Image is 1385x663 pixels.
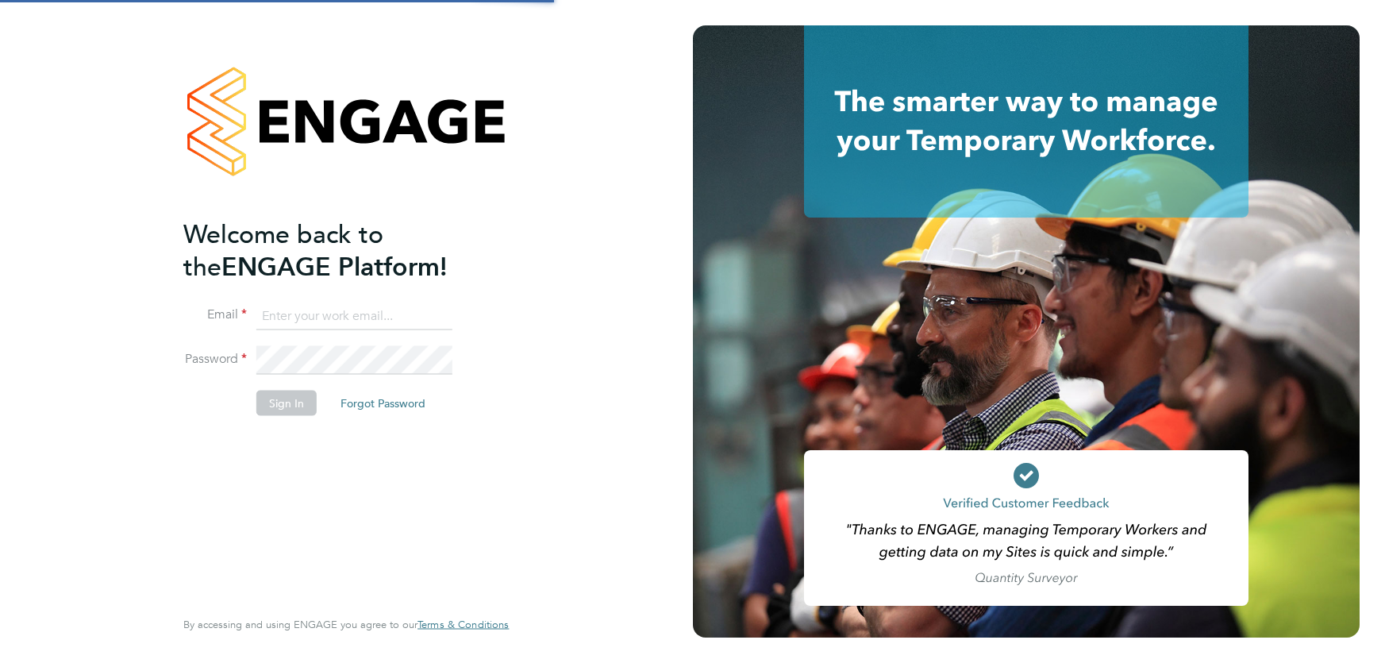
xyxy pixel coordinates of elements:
[256,391,317,416] button: Sign In
[183,351,247,368] label: Password
[183,218,493,283] h2: ENGAGE Platform!
[183,618,509,631] span: By accessing and using ENGAGE you agree to our
[183,218,383,282] span: Welcome back to the
[417,619,509,631] a: Terms & Conditions
[256,302,452,330] input: Enter your work email...
[328,391,438,416] button: Forgot Password
[183,306,247,323] label: Email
